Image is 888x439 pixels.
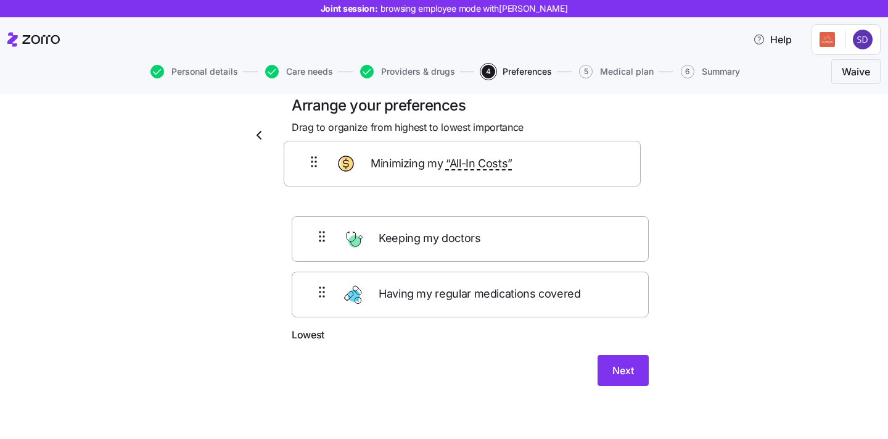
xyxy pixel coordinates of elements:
a: Care needs [263,65,333,78]
a: Providers & drugs [358,65,455,78]
span: 5 [579,65,593,78]
span: Drag to organize from highest to lowest importance [292,120,524,135]
span: browsing employee mode with [PERSON_NAME] [380,2,568,15]
h1: Arrange your preferences [292,96,649,115]
button: Personal details [150,65,238,78]
span: Lowest [292,327,324,343]
span: 4 [482,65,495,78]
button: Waive [831,59,881,84]
button: 5Medical plan [579,65,654,78]
span: Preferences [503,67,552,76]
button: 6Summary [681,65,740,78]
span: Medical plan [600,67,654,76]
span: Highest [292,150,327,165]
span: Next [612,363,634,378]
button: 4Preferences [482,65,552,78]
button: Care needs [265,65,333,78]
span: Waive [842,64,870,79]
button: Providers & drugs [360,65,455,78]
img: Employer logo [820,32,835,47]
span: 6 [681,65,694,78]
a: 4Preferences [479,65,552,78]
span: Providers & drugs [381,67,455,76]
span: Summary [702,67,740,76]
button: Next [598,355,649,386]
span: Personal details [171,67,238,76]
span: Joint session: [321,2,568,15]
button: Help [743,27,802,52]
a: Personal details [148,65,238,78]
span: Help [753,32,792,47]
span: Care needs [286,67,333,76]
img: 297bccb944049a049afeaf12b70407e1 [853,30,873,49]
